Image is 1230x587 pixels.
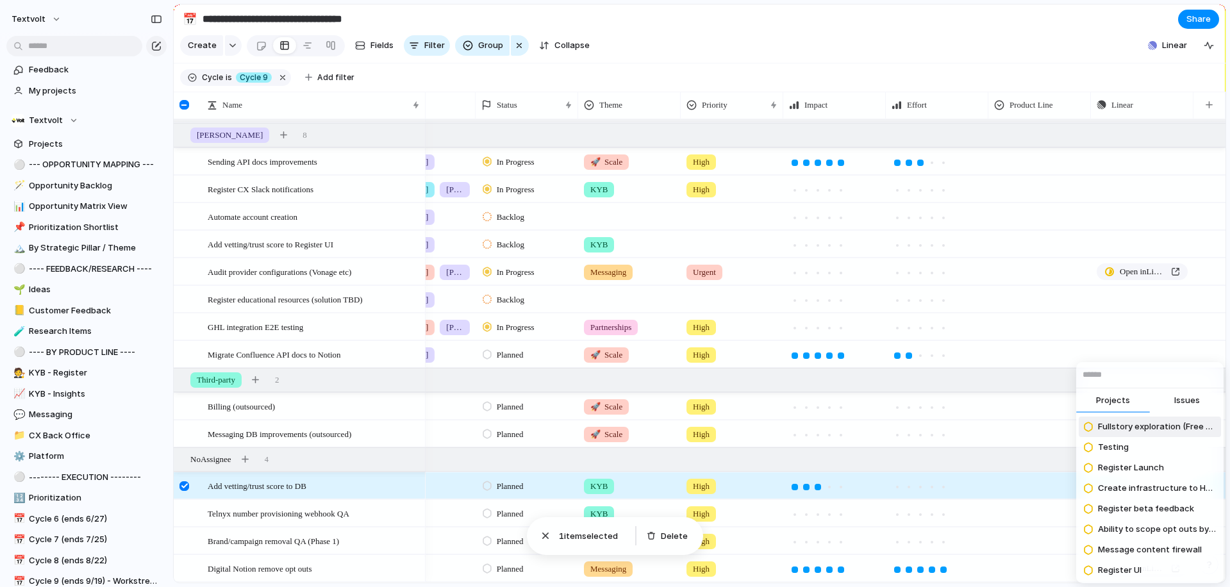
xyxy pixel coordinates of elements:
span: Register UI [1098,564,1142,577]
span: Message content firewall [1098,543,1202,556]
span: Register beta feedback [1098,502,1194,515]
span: Register Launch [1098,461,1164,474]
span: Testing [1098,441,1129,454]
span: Issues [1174,394,1200,407]
span: Create infrastructure to Handle Usage Billing [1098,482,1216,495]
span: Fullstory exploration (Free plan) vs. SmartLook [1098,420,1216,433]
span: Projects [1096,394,1130,407]
span: Ability to scope opt outs by brand, so that a contact opting out of one brand do [1098,523,1216,536]
button: Projects [1076,388,1150,414]
button: Issues [1150,388,1224,414]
